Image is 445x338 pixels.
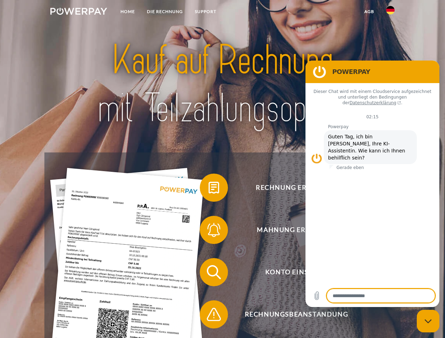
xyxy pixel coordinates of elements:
button: Rechnung erhalten? [200,174,383,202]
span: Mahnung erhalten? [210,216,383,244]
iframe: Schaltfläche zum Öffnen des Messaging-Fensters; Konversation läuft [417,310,439,332]
a: SUPPORT [189,5,222,18]
a: DIE RECHNUNG [141,5,189,18]
img: title-powerpay_de.svg [67,34,378,135]
a: Home [115,5,141,18]
iframe: Messaging-Fenster [305,61,439,307]
img: de [386,6,395,14]
img: logo-powerpay-white.svg [50,8,107,15]
span: Rechnung erhalten? [210,174,383,202]
button: Rechnungsbeanstandung [200,300,383,328]
span: Rechnungsbeanstandung [210,300,383,328]
button: Mahnung erhalten? [200,216,383,244]
img: qb_bill.svg [205,179,223,196]
img: qb_warning.svg [205,306,223,323]
span: Konto einsehen [210,258,383,286]
button: Konto einsehen [200,258,383,286]
img: qb_bell.svg [205,221,223,239]
a: agb [358,5,380,18]
img: qb_search.svg [205,263,223,281]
